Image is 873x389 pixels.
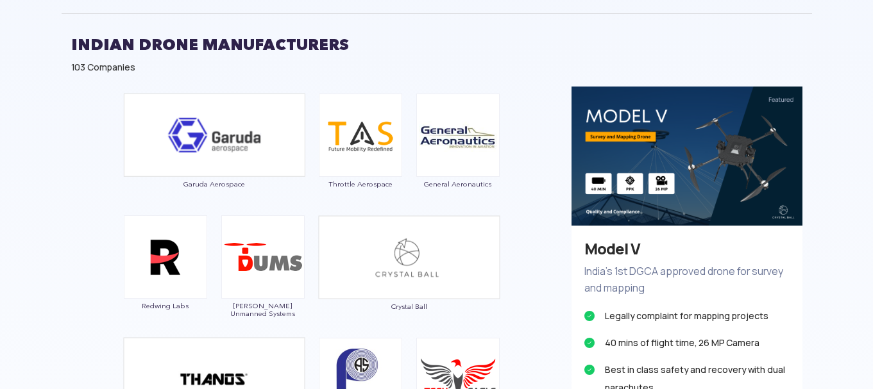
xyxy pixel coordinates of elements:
h3: Model V [584,238,790,260]
p: India’s 1st DGCA approved drone for survey and mapping [584,263,790,297]
a: Redwing Labs [123,251,208,310]
img: ic_crystalball_double.png [318,215,500,299]
a: General Aeronautics [416,128,500,187]
a: [PERSON_NAME] Unmanned Systems [221,251,305,317]
h2: INDIAN DRONE MANUFACTURERS [71,29,802,61]
span: [PERSON_NAME] Unmanned Systems [221,302,305,317]
li: Legally complaint for mapping projects [584,307,790,325]
img: ic_general.png [416,94,500,177]
img: bg_eco_crystal.png [572,87,802,226]
img: ic_daksha.png [221,215,305,299]
img: ic_throttle.png [319,94,402,177]
a: Crystal Ball [318,251,500,310]
img: ic_redwinglabs.png [124,215,207,299]
a: Throttle Aerospace [318,128,403,187]
span: Redwing Labs [123,302,208,310]
span: General Aeronautics [416,180,500,188]
div: 103 Companies [71,61,802,74]
a: Garuda Aerospace [123,128,305,188]
span: Throttle Aerospace [318,180,403,188]
span: Garuda Aerospace [123,180,305,188]
span: Crystal Ball [318,302,500,310]
img: ic_garuda_eco.png [123,93,305,177]
li: 40 mins of flight time, 26 MP Camera [584,334,790,352]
